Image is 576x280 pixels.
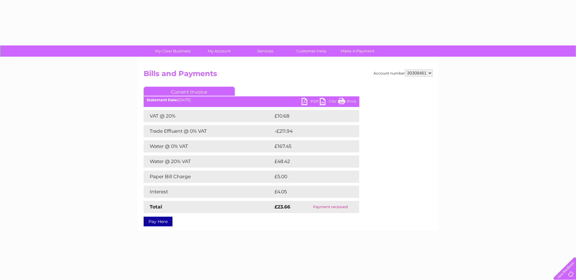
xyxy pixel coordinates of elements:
[373,69,433,77] div: Account number
[144,140,273,152] td: Water @ 0% VAT
[320,98,338,107] a: CSV
[332,45,383,57] a: Make A Payment
[273,125,349,137] td: -£211.94
[273,186,345,198] td: £4.05
[273,171,345,183] td: £5.00
[273,110,347,122] td: £10.68
[194,45,244,57] a: My Account
[302,201,359,213] td: Payment received
[148,45,198,57] a: My Clear Business
[144,155,273,168] td: Water @ 20% VAT
[144,217,172,226] a: Pay Here
[144,186,273,198] td: Interest
[144,125,273,137] td: Trade Effluent @ 0% VAT
[144,171,273,183] td: Paper Bill Charge
[286,45,336,57] a: Customer Help
[273,155,347,168] td: £48.42
[273,140,348,152] td: £167.45
[150,204,162,210] strong: Total
[338,98,356,107] a: Print
[240,45,290,57] a: Services
[144,69,433,81] h2: Bills and Payments
[144,110,273,122] td: VAT @ 20%
[302,98,320,107] a: PDF
[147,98,178,102] b: Statement Date:
[274,204,290,210] strong: £23.66
[144,87,235,96] a: Current Invoice
[144,98,359,102] div: [DATE]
